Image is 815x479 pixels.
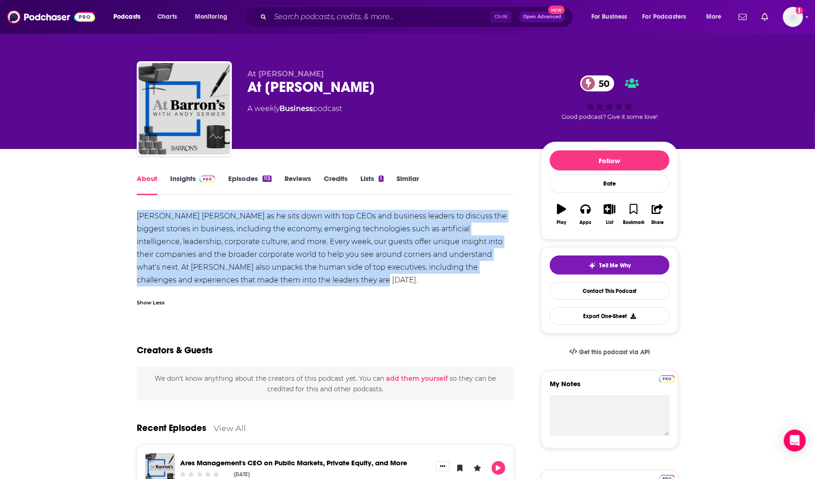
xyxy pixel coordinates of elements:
[550,255,670,275] button: tell me why sparkleTell Me Why
[659,375,675,383] img: Podchaser Pro
[659,374,675,383] a: Pro website
[783,7,803,27] span: Logged in as WE_Broadcast
[214,423,246,433] a: View All
[550,174,670,193] div: Rate
[247,69,324,78] span: At [PERSON_NAME]
[360,174,383,195] a: Lists1
[600,262,631,269] span: Tell Me Why
[279,104,313,113] a: Business
[188,10,239,24] button: open menu
[550,282,670,300] a: Contact This Podcast
[606,220,613,225] div: List
[137,174,157,195] a: About
[151,10,182,24] a: Charts
[263,176,272,182] div: 113
[590,75,614,91] span: 50
[580,220,592,225] div: Apps
[783,7,803,27] img: User Profile
[637,10,700,24] button: open menu
[557,220,567,225] div: Play
[562,113,658,120] span: Good podcast? Give it some love!
[137,422,206,434] a: Recent Episodes
[170,174,215,195] a: InsightsPodchaser Pro
[137,210,514,287] div: [PERSON_NAME] [PERSON_NAME] as he sits down with top CEOs and business leaders to discuss the big...
[585,10,639,24] button: open menu
[550,307,670,325] button: Export One-Sheet
[550,379,670,395] label: My Notes
[492,461,505,475] button: Play
[589,262,596,269] img: tell me why sparkle
[758,9,772,25] a: Show notifications dropdown
[386,375,448,382] button: add them yourself
[228,174,272,195] a: Episodes113
[519,11,565,22] button: Open AdvancedNew
[700,10,733,24] button: open menu
[113,11,140,23] span: Podcasts
[623,220,644,225] div: Bookmark
[735,9,751,25] a: Show notifications dropdown
[643,11,686,23] span: For Podcasters
[180,458,407,467] a: Ares Management's CEO on Public Markets, Private Equity, and More
[541,69,678,126] div: 50Good podcast? Give it some love!
[270,10,490,24] input: Search podcasts, credits, & more...
[247,103,342,114] div: A weekly podcast
[453,461,467,475] button: Bookmark Episode
[783,7,803,27] button: Show profile menu
[562,341,657,363] a: Get this podcast via API
[796,7,803,14] svg: Add a profile image
[397,174,419,195] a: Similar
[784,430,806,452] div: Open Intercom Messenger
[523,15,561,19] span: Open Advanced
[651,220,664,225] div: Share
[137,345,213,356] h2: Creators & Guests
[574,198,597,231] button: Apps
[598,198,622,231] button: List
[706,11,722,23] span: More
[155,374,496,393] span: We don't know anything about the creators of this podcast yet . You can so they can be credited f...
[139,63,230,154] img: At Barron's
[284,174,311,195] a: Reviews
[580,75,614,91] a: 50
[591,11,627,23] span: For Business
[579,348,650,356] span: Get this podcast via API
[199,176,215,183] img: Podchaser Pro
[157,11,177,23] span: Charts
[7,8,95,26] img: Podchaser - Follow, Share and Rate Podcasts
[550,198,574,231] button: Play
[195,11,227,23] span: Monitoring
[548,5,565,14] span: New
[490,11,512,23] span: Ctrl K
[436,461,450,471] button: Show More Button
[179,471,220,478] div: Community Rating: 0 out of 5
[254,6,582,27] div: Search podcasts, credits, & more...
[471,461,484,475] button: Leave a Rating
[234,471,250,478] div: [DATE]
[550,150,670,170] button: Follow
[646,198,670,231] button: Share
[107,10,152,24] button: open menu
[324,174,348,195] a: Credits
[622,198,645,231] button: Bookmark
[379,176,383,182] div: 1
